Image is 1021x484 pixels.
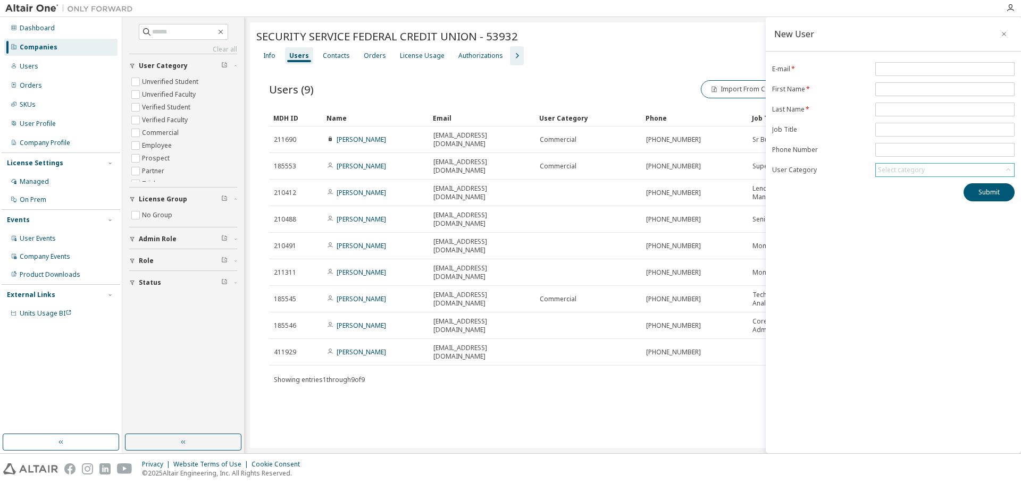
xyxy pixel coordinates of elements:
label: Unverified Faculty [142,88,198,101]
label: Unverified Student [142,75,200,88]
div: Job Title [752,109,850,126]
a: [PERSON_NAME] [337,188,386,197]
div: Select category [878,166,925,174]
div: License Usage [400,52,445,60]
label: Phone Number [772,146,869,154]
div: Dashboard [20,24,55,32]
button: Role [129,249,237,273]
div: Company Events [20,252,70,261]
span: [PHONE_NUMBER] [646,189,701,197]
div: Website Terms of Use [173,460,252,469]
div: Name [327,109,424,126]
div: User Profile [20,120,56,128]
button: Status [129,271,237,294]
p: © 2025 Altair Engineering, Inc. All Rights Reserved. [142,469,306,478]
label: Verified Student [142,101,193,114]
label: Job Title [772,125,869,134]
div: New User [774,30,814,38]
span: 210412 [274,189,296,197]
button: User Category [129,54,237,78]
label: E-mail [772,65,869,73]
button: License Group [129,188,237,211]
span: Commercial [540,135,576,144]
img: Altair One [5,3,138,14]
label: Commercial [142,126,181,139]
img: instagram.svg [82,463,93,474]
span: [PHONE_NUMBER] [646,268,701,277]
span: 211690 [274,135,296,144]
div: On Prem [20,196,46,204]
div: External Links [7,291,55,299]
img: facebook.svg [64,463,76,474]
span: [PHONE_NUMBER] [646,135,701,144]
label: No Group [142,209,174,222]
a: [PERSON_NAME] [337,135,386,144]
a: [PERSON_NAME] [337,215,386,224]
span: 185546 [274,321,296,330]
span: [PHONE_NUMBER] [646,348,701,356]
div: User Events [20,234,56,243]
span: SECURITY SERVICE FEDERAL CREDIT UNION - 53932 [256,29,518,44]
span: [EMAIL_ADDRESS][DOMAIN_NAME] [433,131,530,148]
span: [EMAIL_ADDRESS][DOMAIN_NAME] [433,211,530,228]
div: Orders [20,81,42,90]
a: [PERSON_NAME] [337,294,386,303]
a: [PERSON_NAME] [337,347,386,356]
div: SKUs [20,100,36,109]
span: Monarch User - Title Unknown [752,268,844,277]
div: Events [7,216,30,224]
div: Managed [20,177,49,186]
span: Clear filter [221,257,228,265]
span: [EMAIL_ADDRESS][DOMAIN_NAME] [433,184,530,201]
span: 185553 [274,162,296,171]
div: Orders [364,52,386,60]
a: [PERSON_NAME] [337,268,386,277]
div: Info [263,52,275,60]
div: Email [433,109,531,126]
span: [EMAIL_ADDRESS][DOMAIN_NAME] [433,344,530,361]
div: Users [20,62,38,71]
div: Phone [646,109,743,126]
label: First Name [772,85,869,94]
label: Last Name [772,105,869,114]
a: [PERSON_NAME] [337,241,386,250]
span: [EMAIL_ADDRESS][DOMAIN_NAME] [433,317,530,334]
label: User Category [772,166,869,174]
button: Admin Role [129,227,237,251]
div: Select category [876,164,1014,176]
span: Clear filter [221,195,228,203]
span: Sr Business Analyst [752,135,813,144]
span: 411929 [274,348,296,356]
span: [PHONE_NUMBER] [646,162,701,171]
button: Import From CSV [701,80,782,98]
div: User Category [539,109,637,126]
img: linkedin.svg [99,463,111,474]
label: Employee [142,139,174,152]
span: Role [139,257,154,265]
a: [PERSON_NAME] [337,321,386,330]
span: Units Usage BI [20,309,72,318]
span: 210491 [274,242,296,250]
span: 211311 [274,268,296,277]
span: Clear filter [221,278,228,287]
img: youtube.svg [117,463,132,474]
span: Commercial [540,162,576,171]
div: License Settings [7,159,63,167]
span: Technology Procurement Analyst II [752,291,849,308]
div: Privacy [142,460,173,469]
span: [PHONE_NUMBER] [646,295,701,303]
span: License Group [139,195,187,203]
span: Clear filter [221,62,228,70]
label: Trial [142,177,157,190]
div: Company Profile [20,139,70,147]
span: Admin Role [139,235,177,243]
span: Showing entries 1 through 9 of 9 [274,375,365,384]
span: Monarch User - Title Unknown [752,242,844,250]
div: Cookie Consent [252,460,306,469]
div: Companies [20,43,57,52]
a: [PERSON_NAME] [337,162,386,171]
span: [PHONE_NUMBER] [646,215,701,224]
span: Senior Business Analyst [752,215,826,224]
span: [PHONE_NUMBER] [646,321,701,330]
span: 210488 [274,215,296,224]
